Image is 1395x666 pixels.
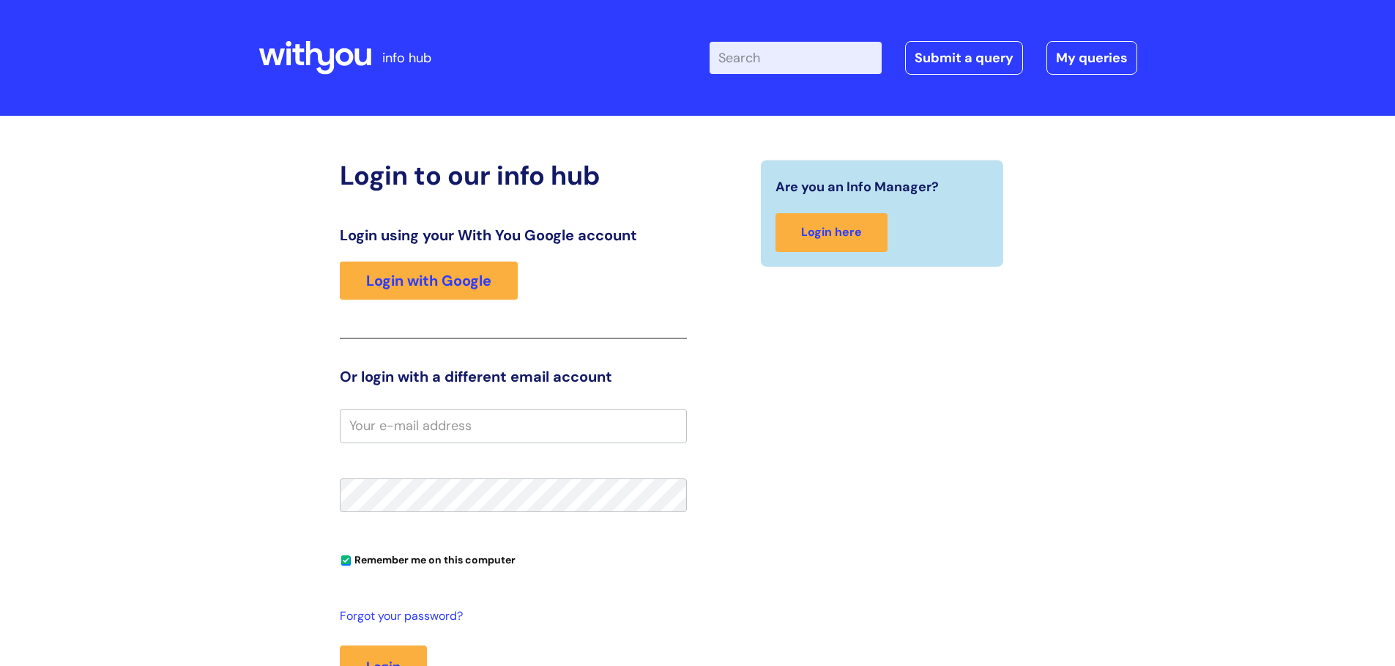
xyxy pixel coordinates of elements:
h3: Or login with a different email account [340,368,687,385]
a: My queries [1046,41,1137,75]
p: info hub [382,46,431,70]
a: Forgot your password? [340,606,680,627]
a: Login here [775,213,888,252]
span: Are you an Info Manager? [775,175,939,199]
label: Remember me on this computer [340,550,516,566]
input: Remember me on this computer [341,556,351,566]
input: Your e-mail address [340,409,687,443]
h3: Login using your With You Google account [340,226,687,244]
a: Login with Google [340,262,518,300]
a: Submit a query [905,41,1023,75]
div: You can uncheck this option if you're logging in from a shared device [340,547,687,571]
h2: Login to our info hub [340,160,687,191]
input: Search [710,42,882,74]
